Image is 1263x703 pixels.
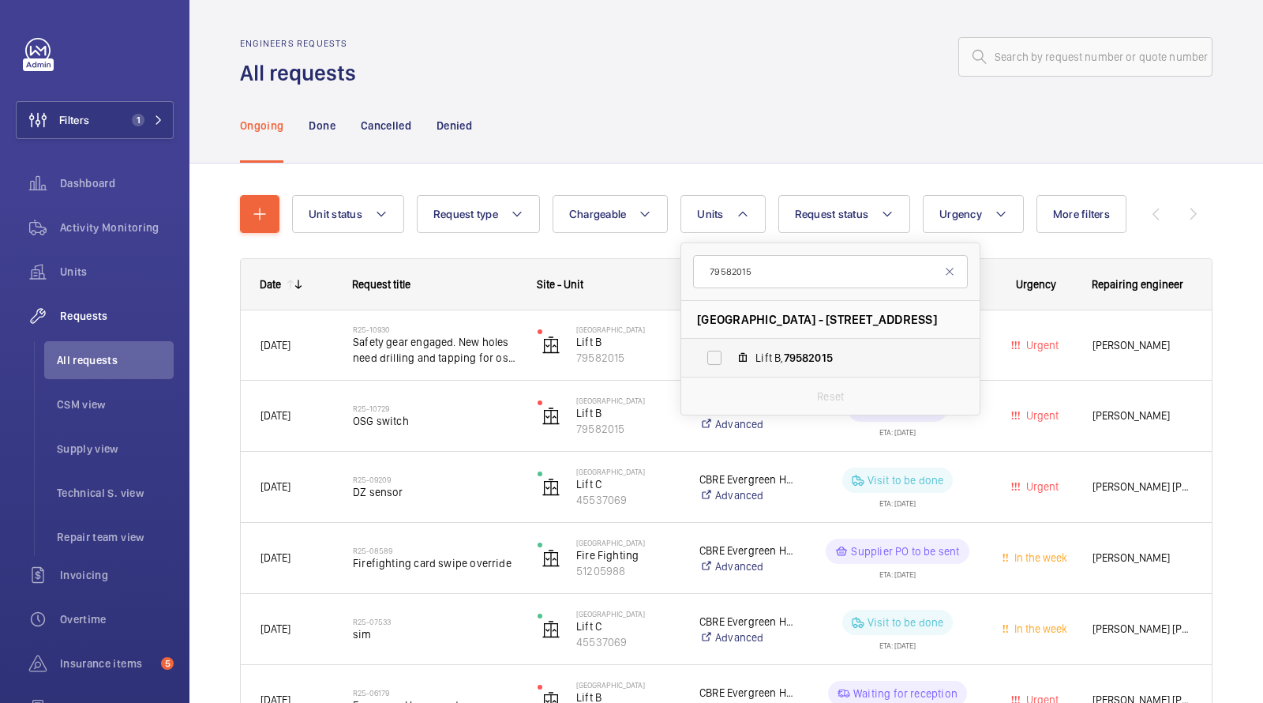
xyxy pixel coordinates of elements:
[576,609,679,618] p: [GEOGRAPHIC_DATA]
[353,688,517,697] h2: R25-06179
[1053,208,1110,220] span: More filters
[352,278,410,291] span: Request title
[161,657,174,670] span: 5
[868,472,944,488] p: Visit to be done
[542,549,560,568] img: elevator.svg
[309,208,362,220] span: Unit status
[433,208,498,220] span: Request type
[1092,620,1192,638] span: [PERSON_NAME] [PERSON_NAME]
[60,567,174,583] span: Invoicing
[260,551,290,564] span: [DATE]
[132,114,144,126] span: 1
[542,407,560,426] img: elevator.svg
[778,195,911,233] button: Request status
[795,208,869,220] span: Request status
[353,546,517,555] h2: R25-08589
[755,350,939,366] span: Lift B,
[879,564,916,578] div: ETA: [DATE]
[60,220,174,235] span: Activity Monitoring
[537,278,583,291] span: Site - Unit
[576,547,679,563] p: Fire Fighting
[353,325,517,334] h2: R25-10930
[57,441,174,457] span: Supply view
[576,538,679,547] p: [GEOGRAPHIC_DATA]
[923,195,1024,233] button: Urgency
[1092,336,1192,355] span: [PERSON_NAME]
[576,618,679,634] p: Lift C
[353,555,517,571] span: Firefighting card swipe override
[60,264,174,280] span: Units
[1011,551,1067,564] span: In the week
[576,396,679,405] p: [GEOGRAPHIC_DATA]
[57,529,174,545] span: Repair team view
[542,478,560,497] img: elevator.svg
[1092,278,1183,291] span: Repairing engineer
[576,467,679,476] p: [GEOGRAPHIC_DATA]
[60,175,174,191] span: Dashboard
[576,476,679,492] p: Lift C
[699,630,795,645] a: Advanced
[353,617,517,626] h2: R25-07533
[576,421,679,437] p: 79582015
[879,635,916,649] div: ETA: [DATE]
[240,38,365,49] h2: Engineers requests
[57,397,174,412] span: CSM view
[699,487,795,503] a: Advanced
[260,278,281,291] div: Date
[879,493,916,507] div: ETA: [DATE]
[699,685,795,701] p: CBRE Evergreen House
[699,614,795,630] p: CBRE Evergreen House
[1092,478,1192,496] span: [PERSON_NAME] [PERSON_NAME]
[697,208,723,220] span: Units
[576,634,679,650] p: 45537069
[553,195,669,233] button: Chargeable
[353,475,517,484] h2: R25-09209
[817,389,844,404] p: Reset
[699,472,795,487] p: CBRE Evergreen House
[353,626,517,642] span: sim
[361,118,411,133] p: Cancelled
[353,334,517,366] span: Safety gear engaged. New holes need drilling and tapping for osg switch
[868,615,944,630] p: Visit to be done
[60,611,174,627] span: Overtime
[1023,480,1059,493] span: Urgent
[693,255,968,288] input: Find a unit
[260,409,290,422] span: [DATE]
[1023,409,1059,422] span: Urgent
[576,350,679,366] p: 79582015
[542,336,560,355] img: elevator.svg
[57,352,174,368] span: All requests
[699,416,795,432] a: Advanced
[569,208,627,220] span: Chargeable
[353,484,517,500] span: DZ sensor
[353,404,517,413] h2: R25-10729
[1023,339,1059,351] span: Urgent
[1036,195,1126,233] button: More filters
[60,656,155,671] span: Insurance items
[576,405,679,421] p: Lift B
[879,422,916,436] div: ETA: [DATE]
[939,208,982,220] span: Urgency
[260,480,290,493] span: [DATE]
[60,308,174,324] span: Requests
[1011,622,1067,635] span: In the week
[417,195,540,233] button: Request type
[353,413,517,429] span: OSG switch
[576,563,679,579] p: 51205988
[699,543,795,558] p: CBRE Evergreen House
[57,485,174,501] span: Technical S. view
[576,325,679,334] p: [GEOGRAPHIC_DATA]
[542,620,560,639] img: elevator.svg
[853,686,958,701] p: Waiting for reception
[260,339,290,351] span: [DATE]
[576,492,679,508] p: 45537069
[240,58,365,88] h1: All requests
[16,101,174,139] button: Filters1
[1092,549,1192,567] span: [PERSON_NAME]
[240,118,283,133] p: Ongoing
[437,118,472,133] p: Denied
[292,195,404,233] button: Unit status
[680,195,765,233] button: Units
[1016,278,1056,291] span: Urgency
[1092,407,1192,425] span: [PERSON_NAME]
